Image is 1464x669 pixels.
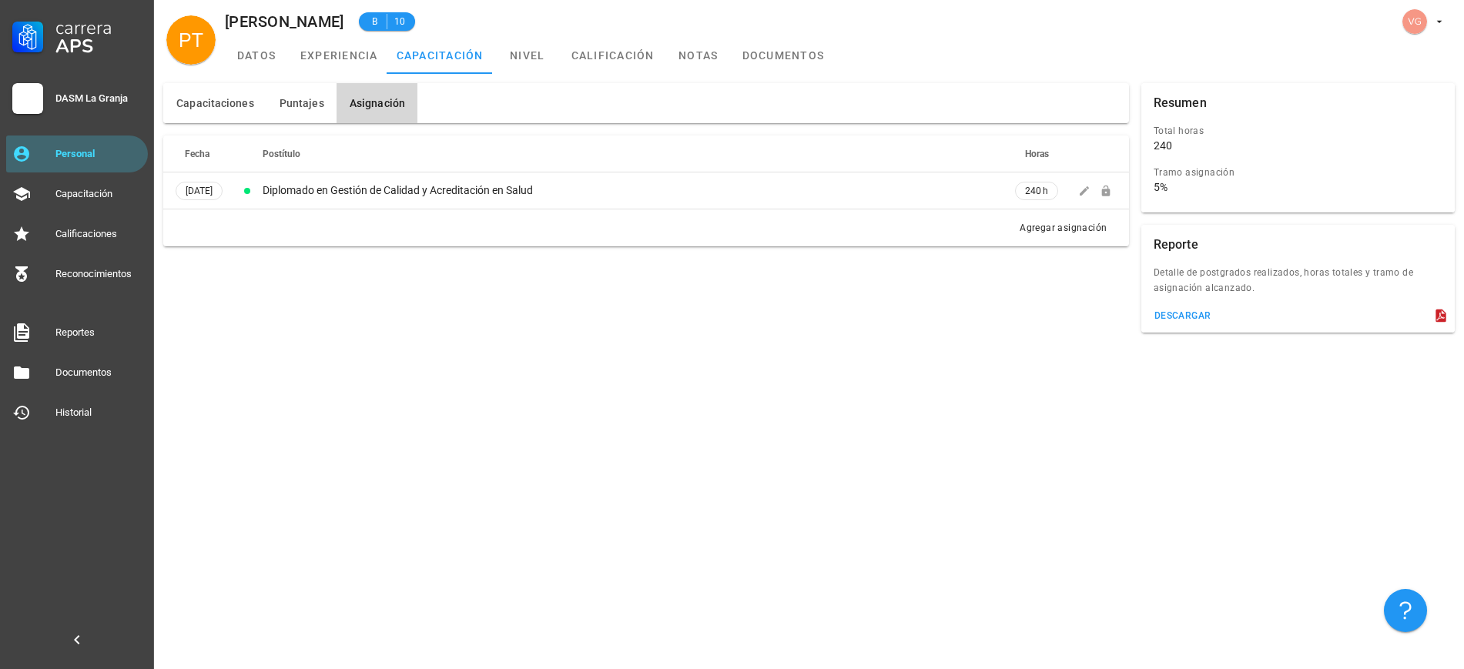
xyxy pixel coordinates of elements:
button: Capacitaciones [163,83,266,123]
div: APS [55,37,142,55]
span: PT [179,15,203,65]
div: Carrera [55,18,142,37]
button: Asignación [337,83,417,123]
a: datos [222,37,291,74]
th: Fecha [163,135,235,172]
span: Fecha [185,149,209,159]
button: Puntajes [266,83,337,123]
div: Resumen [1154,83,1207,123]
div: Documentos [55,366,142,379]
div: Reporte [1154,225,1198,265]
div: Historial [55,406,142,419]
button: descargar [1147,305,1218,326]
span: 240 h [1025,183,1048,199]
div: Capacitación [55,188,142,200]
a: Reconocimientos [6,256,148,293]
a: Historial [6,394,148,431]
div: 5% [1154,180,1168,194]
span: 10 [394,14,406,29]
div: Calificaciones [55,228,142,240]
span: Postítulo [263,149,300,159]
div: Total horas [1154,123,1430,139]
th: Horas [1012,135,1061,172]
span: [DATE] [186,182,213,199]
div: avatar [166,15,216,65]
button: Agregar asignación [1010,217,1117,239]
a: documentos [733,37,834,74]
span: Horas [1025,149,1049,159]
a: notas [664,37,733,74]
div: DASM La Granja [55,92,142,105]
th: Postítulo [260,135,1012,172]
div: Personal [55,148,142,160]
div: 240 [1154,139,1172,152]
div: [PERSON_NAME] [225,13,343,30]
div: Agregar asignación [1019,220,1107,236]
span: B [368,14,380,29]
a: Capacitación [6,176,148,212]
div: Tramo asignación [1154,165,1430,180]
span: Asignación [349,97,405,109]
a: Reportes [6,314,148,351]
div: descargar [1154,310,1211,321]
a: Personal [6,135,148,172]
a: capacitación [387,37,493,74]
div: Detalle de postgrados realizados, horas totales y tramo de asignación alcanzado. [1141,265,1455,305]
a: Documentos [6,354,148,391]
div: Diplomado en Gestión de Calidad y Acreditación en Salud [263,182,1009,199]
a: calificación [562,37,664,74]
a: Calificaciones [6,216,148,253]
div: Reportes [55,326,142,339]
a: experiencia [291,37,387,74]
span: Capacitaciones [176,97,254,109]
div: avatar [1402,9,1427,34]
a: nivel [493,37,562,74]
div: Reconocimientos [55,268,142,280]
span: Puntajes [279,97,324,109]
